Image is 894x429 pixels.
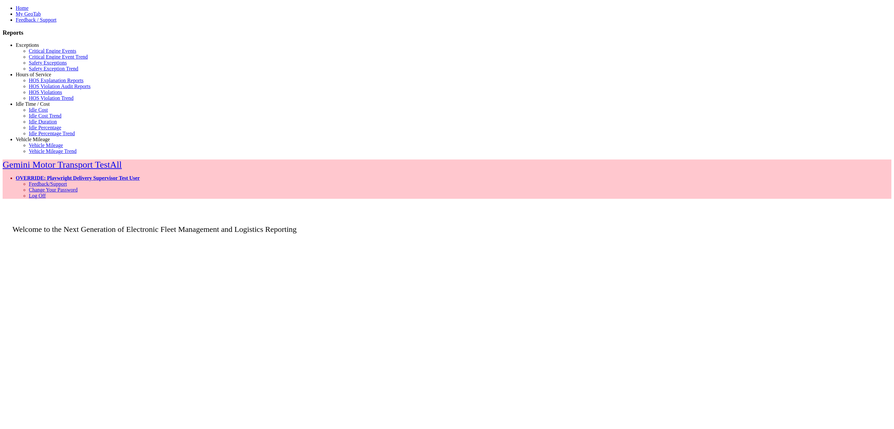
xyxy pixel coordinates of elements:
[29,78,84,83] a: HOS Explanation Reports
[29,66,78,71] a: Safety Exception Trend
[16,101,50,107] a: Idle Time / Cost
[3,159,122,170] a: Gemini Motor Transport TestAll
[16,17,56,23] a: Feedback / Support
[29,107,48,113] a: Idle Cost
[16,72,51,77] a: Hours of Service
[29,119,57,124] a: Idle Duration
[16,42,39,48] a: Exceptions
[29,181,67,187] a: Feedback/Support
[3,215,891,234] p: Welcome to the Next Generation of Electronic Fleet Management and Logistics Reporting
[29,125,61,130] a: Idle Percentage
[29,148,77,154] a: Vehicle Mileage Trend
[29,131,75,136] a: Idle Percentage Trend
[29,54,88,60] a: Critical Engine Event Trend
[29,95,74,101] a: HOS Violation Trend
[29,48,76,54] a: Critical Engine Events
[16,137,50,142] a: Vehicle Mileage
[3,29,891,36] h3: Reports
[29,113,62,119] a: Idle Cost Trend
[29,89,62,95] a: HOS Violations
[29,84,91,89] a: HOS Violation Audit Reports
[29,187,78,193] a: Change Your Password
[29,142,63,148] a: Vehicle Mileage
[29,193,46,198] a: Log Off
[16,175,140,181] a: OVERRIDE: Playwright Delivery Supervisor Test User
[16,11,41,17] a: My GeoTab
[29,60,67,65] a: Safety Exceptions
[16,5,28,11] a: Home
